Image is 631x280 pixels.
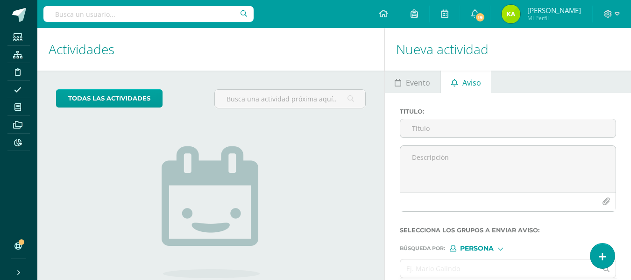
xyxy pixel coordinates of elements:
img: d6f4a965678b72818fa0429cbf0648b7.png [502,5,520,23]
a: Evento [385,71,440,93]
a: todas las Actividades [56,89,163,108]
span: Mi Perfil [527,14,581,22]
a: Aviso [441,71,491,93]
span: Aviso [462,72,481,94]
span: Evento [406,72,430,94]
h1: Actividades [49,28,373,71]
span: [PERSON_NAME] [527,6,581,15]
span: 19 [475,12,485,22]
input: Busca un usuario... [43,6,254,22]
input: Titulo [400,119,616,137]
label: Selecciona los grupos a enviar aviso : [400,227,616,234]
input: Busca una actividad próxima aquí... [215,90,365,108]
span: Búsqueda por : [400,246,445,251]
input: Ej. Mario Galindo [400,259,597,278]
img: no_activities.png [162,146,260,278]
label: Titulo : [400,108,616,115]
h1: Nueva actividad [396,28,620,71]
span: Persona [460,246,494,251]
div: [object Object] [450,245,520,251]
